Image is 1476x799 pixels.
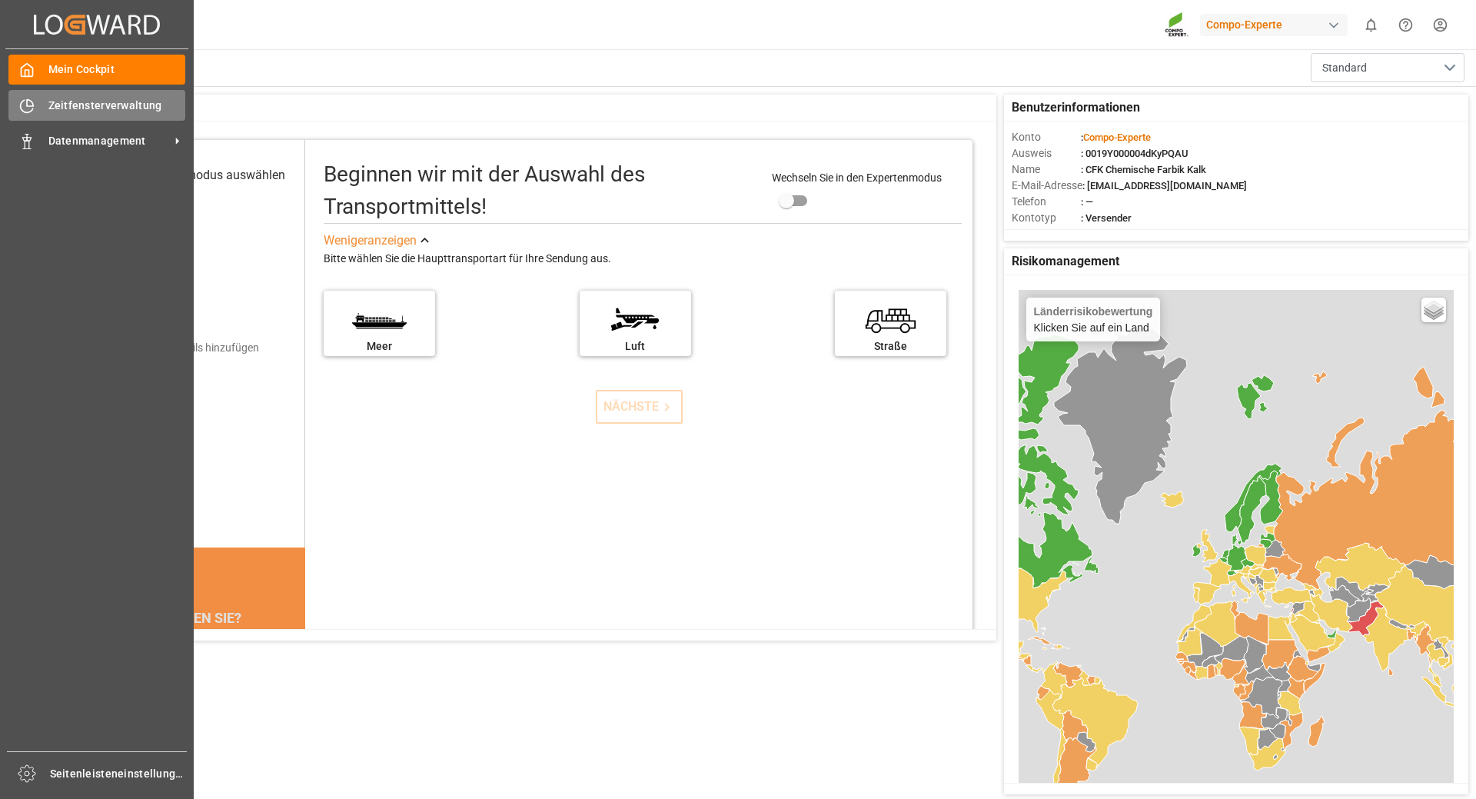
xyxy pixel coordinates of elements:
font: Ausweis [1012,147,1052,159]
font: Länderrisikobewertung [1034,305,1153,318]
font: Wechseln Sie in den Expertenmodus [772,171,942,184]
font: Datenmanagement [48,135,146,147]
font: Konto [1012,131,1041,143]
font: Risikomanagement [1012,254,1119,268]
font: Compo-Experte [1083,132,1151,143]
font: Mein Cockpit [48,63,115,75]
font: : [1081,132,1083,143]
font: Bitte wählen Sie die Haupttransportart für Ihre Sendung aus. [324,252,611,265]
font: Compo-Experte [1206,18,1282,31]
button: Compo-Experte [1200,10,1354,39]
button: Menü öffnen [1311,53,1464,82]
font: : Versender [1081,212,1132,224]
font: Kontotyp [1012,211,1056,224]
button: Hilfecenter [1388,8,1423,42]
button: NÄCHSTE [596,390,683,424]
font: Benutzerinformationen [1012,100,1140,115]
font: Straße [874,340,907,352]
a: Mein Cockpit [8,55,185,85]
button: 0 neue Benachrichtigungen anzeigen [1354,8,1388,42]
font: Weniger [324,233,367,248]
font: : [EMAIL_ADDRESS][DOMAIN_NAME] [1082,180,1247,191]
font: Klicken Sie auf ein Land [1034,321,1149,334]
font: Telefon [1012,195,1046,208]
font: : — [1081,196,1093,208]
font: Meer [367,340,392,352]
img: Screenshot%202023-09-29%20at%2010.02.21.png_1712312052.png [1165,12,1189,38]
div: Beginnen wir mit der Auswahl des Transportmittels! [324,158,756,223]
font: WUSSTEN SIE? [147,610,241,626]
font: Transportmodus auswählen [133,168,285,182]
font: Standard [1322,62,1367,74]
font: Zeitfensterverwaltung [48,99,162,112]
font: : 0019Y000004dKyPQAU [1081,148,1188,159]
font: Luft [625,340,645,352]
font: Versanddetails hinzufügen [131,341,259,354]
font: E-Mail-Adresse [1012,179,1082,191]
font: Beginnen wir mit der Auswahl des Transportmittels! [324,161,645,219]
a: Zeitfensterverwaltung [8,90,185,120]
font: : CFK Chemische Farbik Kalk [1081,164,1206,175]
font: NÄCHSTE [603,399,659,414]
font: anzeigen [367,233,417,248]
font: Seitenleisteneinstellungen [50,767,188,780]
a: Ebenen [1421,298,1446,322]
font: Name [1012,163,1040,175]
